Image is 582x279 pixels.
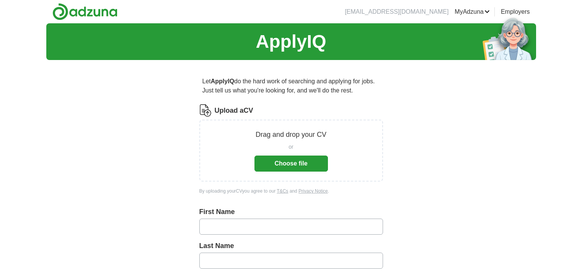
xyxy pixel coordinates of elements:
[215,105,253,116] label: Upload a CV
[52,3,117,20] img: Adzuna logo
[256,28,326,55] h1: ApplyIQ
[199,207,383,217] label: First Name
[277,188,288,194] a: T&Cs
[289,143,293,151] span: or
[256,130,326,140] p: Drag and drop your CV
[254,156,328,172] button: Choose file
[199,104,212,117] img: CV Icon
[455,7,490,16] a: MyAdzuna
[199,241,383,251] label: Last Name
[199,74,383,98] p: Let do the hard work of searching and applying for jobs. Just tell us what you're looking for, an...
[199,188,383,195] div: By uploading your CV you agree to our and .
[501,7,530,16] a: Employers
[211,78,234,84] strong: ApplyIQ
[298,188,328,194] a: Privacy Notice
[345,7,448,16] li: [EMAIL_ADDRESS][DOMAIN_NAME]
